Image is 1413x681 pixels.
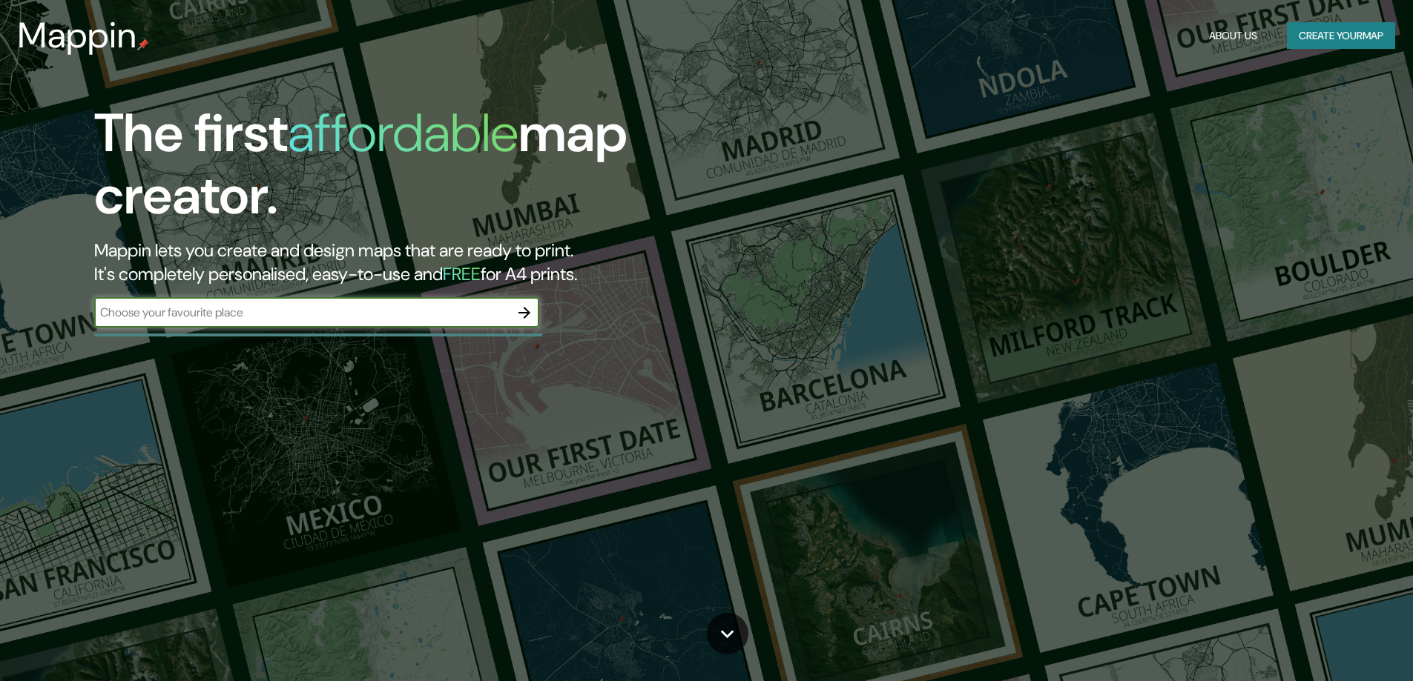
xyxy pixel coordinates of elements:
[18,15,137,56] h3: Mappin
[94,304,510,321] input: Choose your favourite place
[137,39,149,50] img: mappin-pin
[443,262,481,285] h5: FREE
[94,102,801,239] h1: The first map creator.
[288,99,518,167] h1: affordable
[1203,22,1263,50] button: About Us
[94,239,801,286] h2: Mappin lets you create and design maps that are ready to print. It's completely personalised, eas...
[1287,22,1395,50] button: Create yourmap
